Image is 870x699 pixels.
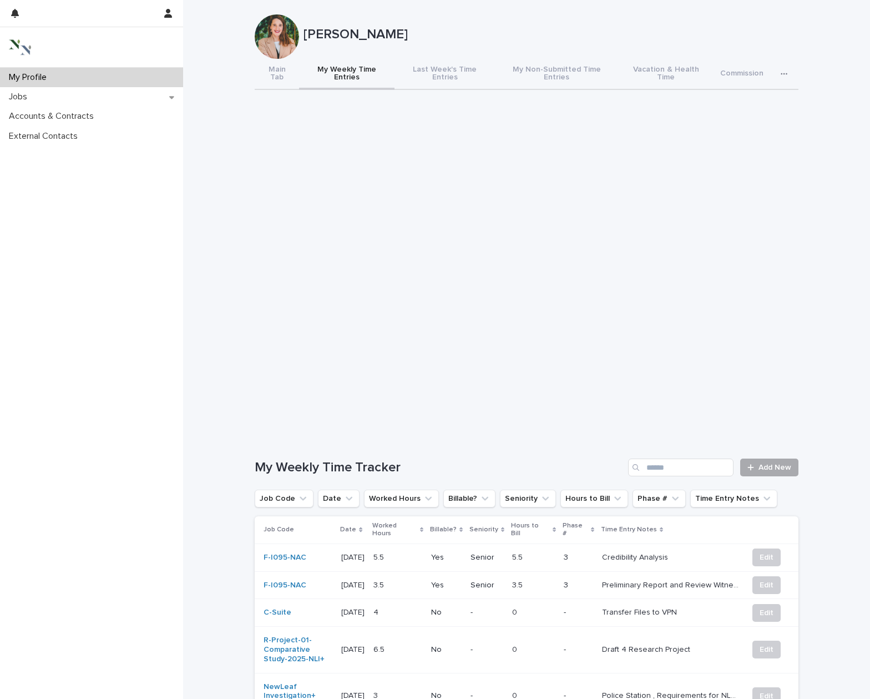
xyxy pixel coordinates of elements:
p: No [431,645,462,655]
input: Search [628,459,734,476]
button: My Non-Submitted Time Entries [495,59,619,90]
p: Jobs [4,92,36,102]
p: Credibility Analysis [602,551,670,562]
p: Seniority [469,524,498,536]
p: 2025-08-16 [341,551,367,562]
p: 6.5 [373,643,387,655]
span: Edit [760,580,773,591]
p: Job Code [264,524,294,536]
button: Edit [752,604,781,622]
tr: R-Project-01-Comparative Study-2025-NLI+ [DATE][DATE] 6.56.5 No-00 -Draft 4 Research ProjectDraft... [255,627,798,673]
p: Hours to Bill [511,520,549,540]
p: No [431,608,462,617]
p: 3.5 [373,579,386,590]
a: Add New [740,459,798,476]
p: 0 [512,606,519,617]
p: Senior [471,553,503,562]
p: 3 [564,553,593,562]
button: Edit [752,641,781,658]
p: - [564,645,593,655]
button: Main Tab [255,59,299,90]
span: Add New [758,464,791,471]
button: My Weekly Time Entries [299,59,394,90]
p: [PERSON_NAME] [304,27,794,43]
tr: C-Suite [DATE][DATE] 44 No-00 -Transfer Files to VPNTransfer Files to VPN Edit [255,599,798,627]
a: F-I095-NAC [264,581,306,590]
img: 3bAFpBnQQY6ys9Fa9hsD [9,36,31,58]
p: 3 [564,581,593,590]
p: 0 [512,643,519,655]
p: 2025-08-15 [341,579,367,590]
p: Senior [471,581,503,590]
p: Yes [431,581,462,590]
a: C-Suite [264,608,291,617]
button: Billable? [443,490,495,507]
p: 5.5 [512,551,525,562]
p: Date [340,524,356,536]
button: Worked Hours [364,490,439,507]
button: Phase # [633,490,686,507]
tr: F-I095-NAC [DATE][DATE] 5.55.5 YesSenior5.55.5 3Credibility AnalysisCredibility Analysis Edit [255,544,798,571]
p: Accounts & Contracts [4,111,103,122]
tr: F-I095-NAC [DATE][DATE] 3.53.5 YesSenior3.53.5 3Preliminary Report and Review Witness Statements,... [255,571,798,599]
button: Seniority [500,490,556,507]
span: Edit [760,552,773,563]
button: Last Week's Time Entries [394,59,495,90]
p: 5.5 [373,551,386,562]
p: - [471,645,503,655]
button: Edit [752,549,781,566]
p: - [564,608,593,617]
p: Time Entry Notes [601,524,657,536]
p: - [471,608,503,617]
p: My Profile [4,72,55,83]
p: 2025-08-15 [341,606,367,617]
p: Preliminary Report and Review Witness Statements, follow-up with witnesses and parties [602,579,741,590]
span: Edit [760,607,773,618]
p: External Contacts [4,131,87,142]
p: Draft 4 Research Project [602,643,692,655]
a: F-I095-NAC [264,553,306,562]
p: Transfer Files to VPN [602,606,679,617]
span: Edit [760,644,773,655]
p: Worked Hours [372,520,417,540]
h1: My Weekly Time Tracker [255,460,624,476]
button: Edit [752,576,781,594]
p: 2025-08-14 [341,643,367,655]
button: Job Code [255,490,313,507]
a: R-Project-01-Comparative Study-2025-NLI+ [264,636,332,663]
button: Commission [714,59,770,90]
button: Hours to Bill [560,490,628,507]
p: 4 [373,606,381,617]
button: Time Entry Notes [690,490,777,507]
button: Vacation & Health Time [619,59,714,90]
p: 3.5 [512,579,525,590]
p: Yes [431,553,462,562]
p: Phase # [563,520,588,540]
button: Date [318,490,360,507]
p: Billable? [430,524,457,536]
